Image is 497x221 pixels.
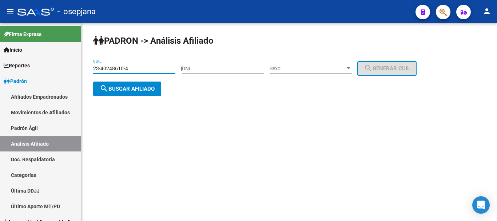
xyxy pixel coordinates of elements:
[4,62,30,70] span: Reportes
[93,82,161,96] button: Buscar afiliado
[364,65,410,72] span: Generar CUIL
[472,196,490,214] div: Open Intercom Messenger
[100,86,155,92] span: Buscar afiliado
[270,66,345,72] span: Sexo
[364,64,373,72] mat-icon: search
[4,46,22,54] span: Inicio
[57,4,96,20] span: - osepjana
[4,77,27,85] span: Padrón
[357,61,417,76] button: Generar CUIL
[100,84,108,93] mat-icon: search
[6,7,15,16] mat-icon: menu
[181,66,422,71] div: |
[4,30,41,38] span: Firma Express
[482,7,491,16] mat-icon: person
[93,36,214,46] strong: PADRON -> Análisis Afiliado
